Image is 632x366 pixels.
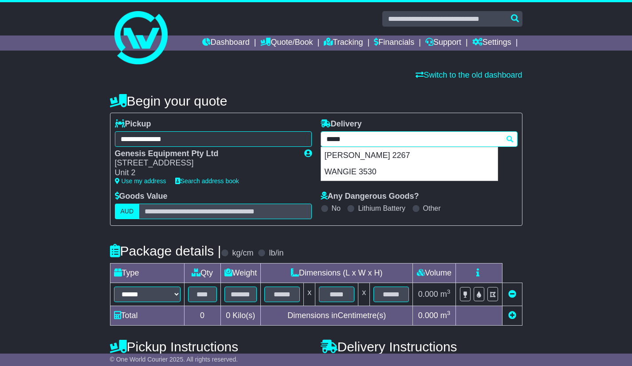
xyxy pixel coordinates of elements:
[321,164,498,181] div: WANGIE 3530
[115,204,140,219] label: AUD
[447,310,451,316] sup: 3
[508,290,516,299] a: Remove this item
[413,263,456,283] td: Volume
[321,192,419,201] label: Any Dangerous Goods?
[508,311,516,320] a: Add new item
[115,168,295,178] div: Unit 2
[110,339,312,354] h4: Pickup Instructions
[304,283,315,306] td: x
[261,306,413,325] td: Dimensions in Centimetre(s)
[115,177,166,185] a: Use my address
[269,248,283,258] label: lb/in
[115,158,295,168] div: [STREET_ADDRESS]
[321,131,518,147] typeahead: Please provide city
[358,204,405,213] label: Lithium Battery
[261,263,413,283] td: Dimensions (L x W x H)
[115,119,151,129] label: Pickup
[321,147,498,164] div: [PERSON_NAME] 2267
[115,149,295,159] div: Genesis Equipment Pty Ltd
[374,35,414,51] a: Financials
[110,356,238,363] span: © One World Courier 2025. All rights reserved.
[440,311,451,320] span: m
[110,306,184,325] td: Total
[115,192,168,201] label: Goods Value
[416,71,522,79] a: Switch to the old dashboard
[447,288,451,295] sup: 3
[110,244,221,258] h4: Package details |
[418,311,438,320] span: 0.000
[418,290,438,299] span: 0.000
[184,306,220,325] td: 0
[220,263,261,283] td: Weight
[226,311,230,320] span: 0
[425,35,461,51] a: Support
[321,119,362,129] label: Delivery
[232,248,253,258] label: kg/cm
[110,263,184,283] td: Type
[324,35,363,51] a: Tracking
[472,35,511,51] a: Settings
[423,204,441,213] label: Other
[110,94,522,108] h4: Begin your quote
[184,263,220,283] td: Qty
[440,290,451,299] span: m
[175,177,239,185] a: Search address book
[220,306,261,325] td: Kilo(s)
[321,339,522,354] h4: Delivery Instructions
[260,35,313,51] a: Quote/Book
[358,283,370,306] td: x
[202,35,250,51] a: Dashboard
[332,204,341,213] label: No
